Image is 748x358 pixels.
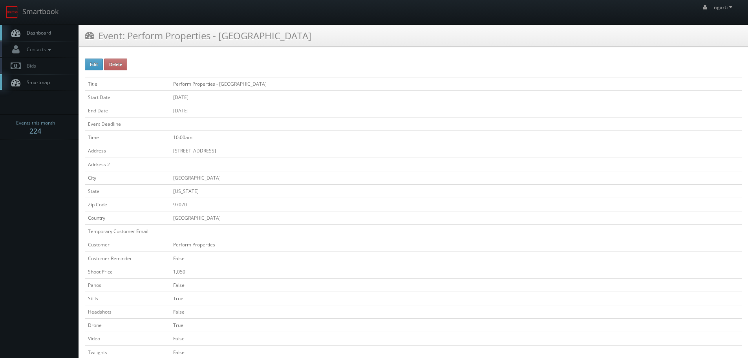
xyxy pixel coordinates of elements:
span: Smartmap [23,79,50,86]
td: True [170,319,742,332]
td: Customer [85,238,170,252]
td: Temporary Customer Email [85,225,170,238]
td: False [170,305,742,319]
td: False [170,332,742,345]
td: 10:00am [170,131,742,144]
td: Start Date [85,90,170,104]
td: Zip Code [85,198,170,211]
td: Headshots [85,305,170,319]
td: Perform Properties [170,238,742,252]
button: Edit [85,59,103,70]
td: Customer Reminder [85,252,170,265]
td: Video [85,332,170,345]
td: Country [85,211,170,225]
td: Drone [85,319,170,332]
h3: Event: Perform Properties - [GEOGRAPHIC_DATA] [85,29,311,42]
td: [GEOGRAPHIC_DATA] [170,211,742,225]
td: 97070 [170,198,742,211]
strong: 224 [29,126,41,136]
td: Title [85,77,170,90]
td: [GEOGRAPHIC_DATA] [170,171,742,184]
td: False [170,278,742,292]
td: Shoot Price [85,265,170,278]
span: Bids [23,62,36,69]
td: Event Deadline [85,117,170,131]
span: Events this month [16,119,55,127]
span: ngarti [714,4,735,11]
td: [US_STATE] [170,184,742,198]
td: False [170,252,742,265]
span: Contacts [23,46,53,53]
td: 1,050 [170,265,742,278]
td: State [85,184,170,198]
td: Stills [85,292,170,305]
td: Address [85,144,170,158]
td: [DATE] [170,104,742,117]
td: City [85,171,170,184]
td: End Date [85,104,170,117]
td: Address 2 [85,158,170,171]
img: smartbook-logo.png [6,6,18,18]
span: Dashboard [23,29,51,36]
td: [DATE] [170,90,742,104]
button: Delete [104,59,127,70]
td: Time [85,131,170,144]
td: True [170,292,742,305]
td: Perform Properties - [GEOGRAPHIC_DATA] [170,77,742,90]
td: Panos [85,278,170,292]
td: [STREET_ADDRESS] [170,144,742,158]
